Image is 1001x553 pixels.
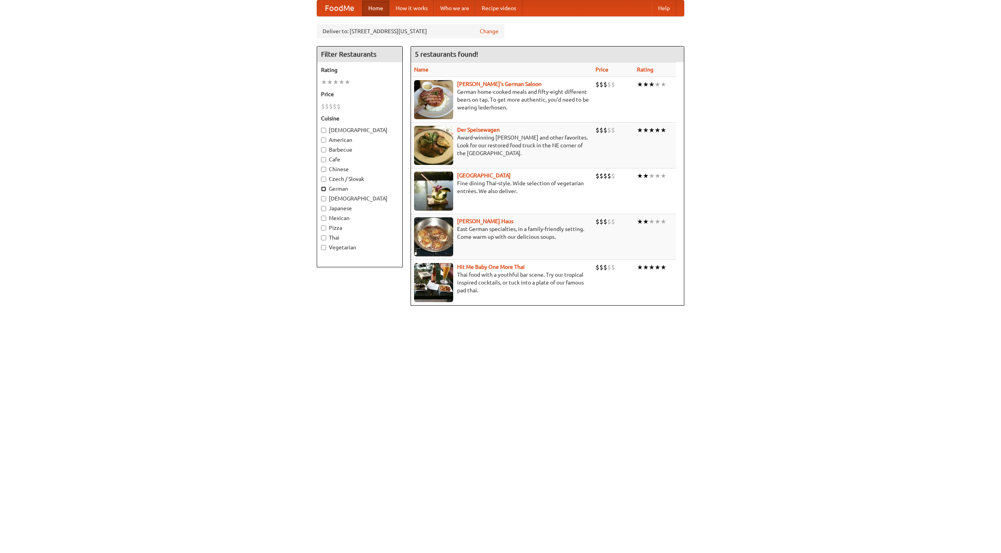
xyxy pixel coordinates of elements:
p: Fine dining Thai-style. Wide selection of vegetarian entrées. We also deliver. [414,179,589,195]
li: $ [599,172,603,180]
input: Cafe [321,157,326,162]
a: Help [652,0,676,16]
input: [DEMOGRAPHIC_DATA] [321,196,326,201]
li: ★ [649,263,655,272]
a: [PERSON_NAME] Haus [457,218,513,224]
li: ★ [637,263,643,272]
li: $ [611,172,615,180]
label: American [321,136,398,144]
li: $ [596,80,599,89]
li: $ [611,263,615,272]
li: ★ [333,78,339,86]
label: Barbecue [321,146,398,154]
a: Name [414,66,429,73]
li: ★ [643,126,649,134]
p: Award-winning [PERSON_NAME] and other favorites. Look for our restored food truck in the NE corne... [414,134,589,157]
img: babythai.jpg [414,263,453,302]
input: Barbecue [321,147,326,152]
label: Pizza [321,224,398,232]
li: $ [599,80,603,89]
li: ★ [649,172,655,180]
a: Who we are [434,0,475,16]
label: Mexican [321,214,398,222]
li: ★ [655,263,660,272]
ng-pluralize: 5 restaurants found! [415,50,478,58]
li: ★ [649,80,655,89]
img: satay.jpg [414,172,453,211]
li: ★ [643,172,649,180]
label: Vegetarian [321,243,398,251]
a: Hit Me Baby One More Thai [457,264,525,270]
label: Chinese [321,165,398,173]
a: [GEOGRAPHIC_DATA] [457,172,511,179]
li: $ [611,126,615,134]
li: $ [599,126,603,134]
li: $ [321,102,325,111]
li: $ [603,126,607,134]
li: ★ [321,78,327,86]
a: Recipe videos [475,0,522,16]
p: German home-cooked meals and fifty-eight different beers on tap. To get more authentic, you'd nee... [414,88,589,111]
label: Cafe [321,156,398,163]
input: American [321,138,326,143]
li: $ [599,217,603,226]
input: Japanese [321,206,326,211]
h5: Rating [321,66,398,74]
label: German [321,185,398,193]
div: Deliver to: [STREET_ADDRESS][US_STATE] [317,24,504,38]
h4: Filter Restaurants [317,47,402,62]
li: ★ [660,263,666,272]
img: speisewagen.jpg [414,126,453,165]
li: ★ [655,217,660,226]
input: Czech / Slovak [321,177,326,182]
li: $ [333,102,337,111]
li: ★ [643,217,649,226]
li: $ [603,263,607,272]
input: [DEMOGRAPHIC_DATA] [321,128,326,133]
input: Thai [321,235,326,240]
label: Thai [321,234,398,242]
a: FoodMe [317,0,362,16]
a: Change [480,27,499,35]
li: $ [603,80,607,89]
li: ★ [339,78,344,86]
li: ★ [649,217,655,226]
li: ★ [637,80,643,89]
li: ★ [637,172,643,180]
p: Thai food with a youthful bar scene. Try our tropical inspired cocktails, or tuck into a plate of... [414,271,589,294]
a: How it works [389,0,434,16]
li: ★ [655,80,660,89]
li: ★ [637,126,643,134]
li: $ [603,172,607,180]
li: $ [329,102,333,111]
li: ★ [660,126,666,134]
input: Mexican [321,216,326,221]
li: ★ [660,80,666,89]
li: $ [603,217,607,226]
li: ★ [649,126,655,134]
a: Rating [637,66,653,73]
li: $ [607,172,611,180]
li: ★ [660,217,666,226]
img: esthers.jpg [414,80,453,119]
li: ★ [327,78,333,86]
li: $ [607,80,611,89]
a: [PERSON_NAME]'s German Saloon [457,81,542,87]
label: Japanese [321,204,398,212]
input: Chinese [321,167,326,172]
li: $ [596,126,599,134]
h5: Cuisine [321,115,398,122]
li: ★ [344,78,350,86]
li: ★ [655,126,660,134]
li: ★ [637,217,643,226]
li: $ [337,102,341,111]
p: East German specialties, in a family-friendly setting. Come warm up with our delicious soups. [414,225,589,241]
h5: Price [321,90,398,98]
img: kohlhaus.jpg [414,217,453,256]
li: $ [607,263,611,272]
li: $ [596,172,599,180]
